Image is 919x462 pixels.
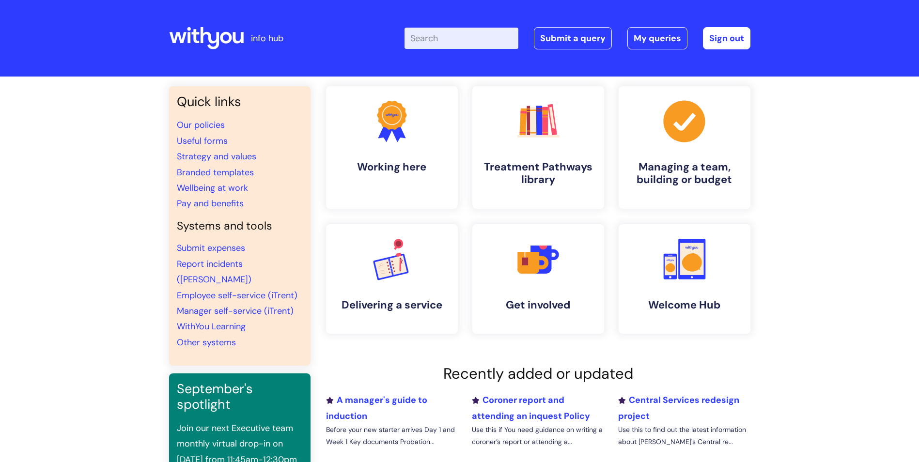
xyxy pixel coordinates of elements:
h3: Quick links [177,94,303,109]
a: Delivering a service [326,224,458,334]
a: Wellbeing at work [177,182,248,194]
a: My queries [627,27,687,49]
a: Managing a team, building or budget [619,86,750,209]
p: Use this to find out the latest information about [PERSON_NAME]'s Central re... [618,424,750,448]
a: Pay and benefits [177,198,244,209]
a: Strategy and values [177,151,256,162]
a: WithYou Learning [177,321,246,332]
a: Employee self-service (iTrent) [177,290,297,301]
a: Other systems [177,337,236,348]
a: Coroner report and attending an inquest Policy [472,394,590,421]
input: Search [405,28,518,49]
a: Our policies [177,119,225,131]
a: Working here [326,86,458,209]
p: info hub [251,31,283,46]
h3: September's spotlight [177,381,303,413]
a: Useful forms [177,135,228,147]
a: Submit expenses [177,242,245,254]
h4: Delivering a service [334,299,450,311]
a: Treatment Pathways library [472,86,604,209]
h4: Managing a team, building or budget [626,161,743,186]
div: | - [405,27,750,49]
a: Get involved [472,224,604,334]
a: Sign out [703,27,750,49]
p: Before your new starter arrives Day 1 and Week 1 Key documents Probation... [326,424,458,448]
a: Branded templates [177,167,254,178]
h4: Welcome Hub [626,299,743,311]
h4: Get involved [480,299,596,311]
a: Submit a query [534,27,612,49]
a: A manager's guide to induction [326,394,427,421]
p: Use this if You need guidance on writing a coroner’s report or attending a... [472,424,604,448]
a: Welcome Hub [619,224,750,334]
h4: Systems and tools [177,219,303,233]
a: Central Services redesign project [618,394,739,421]
h2: Recently added or updated [326,365,750,383]
h4: Treatment Pathways library [480,161,596,186]
h4: Working here [334,161,450,173]
a: Report incidents ([PERSON_NAME]) [177,258,251,285]
a: Manager self-service (iTrent) [177,305,294,317]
